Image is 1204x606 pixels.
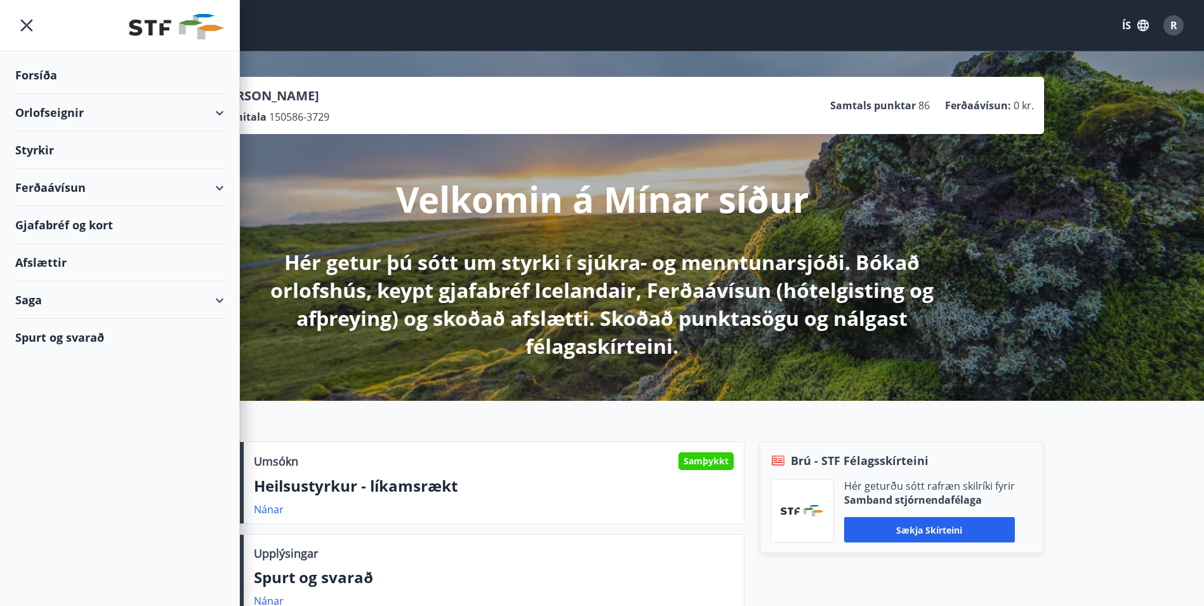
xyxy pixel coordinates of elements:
[254,545,318,562] p: Upplýsingar
[918,98,930,112] span: 86
[15,14,38,37] button: menu
[1115,14,1156,37] button: ÍS
[129,14,224,39] img: union_logo
[1014,98,1034,112] span: 0 kr.
[781,505,824,516] img: vjCaq2fThgY3EUYqSgpjEiBg6WP39ov69hlhuPVN.png
[15,57,224,94] div: Forsíða
[844,493,1015,507] p: Samband stjórnendafélaga
[15,206,224,244] div: Gjafabréf og kort
[254,567,734,588] p: Spurt og svarað
[254,453,298,469] p: Umsókn
[15,244,224,281] div: Afslættir
[254,475,734,497] p: Heilsustyrkur - líkamsrækt
[216,110,267,124] p: Kennitala
[396,175,809,223] p: Velkomin á Mínar síður
[15,319,224,356] div: Spurt og svarað
[830,98,916,112] p: Samtals punktar
[15,281,224,319] div: Saga
[844,517,1015,542] button: Sækja skírteini
[1170,18,1177,32] span: R
[945,98,1011,112] p: Ferðaávísun :
[1158,10,1189,41] button: R
[267,248,937,360] p: Hér getur þú sótt um styrki í sjúkra- og menntunarsjóði. Bókað orlofshús, keypt gjafabréf Iceland...
[15,169,224,206] div: Ferðaávísun
[791,452,929,469] span: Brú - STF Félagsskírteini
[15,94,224,131] div: Orlofseignir
[678,452,734,470] div: Samþykkt
[254,502,284,516] a: Nánar
[216,87,329,105] p: [PERSON_NAME]
[15,131,224,169] div: Styrkir
[269,110,329,124] span: 150586-3729
[844,479,1015,493] p: Hér geturðu sótt rafræn skilríki fyrir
